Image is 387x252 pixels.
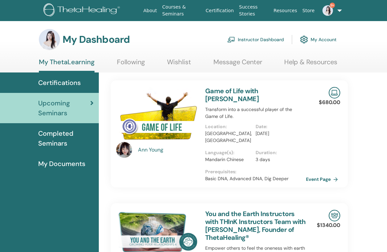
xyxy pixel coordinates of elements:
a: Success Stories [236,1,271,20]
a: Store [300,5,317,17]
p: 3 days [256,156,302,163]
p: Mandarin Chinese [205,156,252,163]
a: Message Center [213,58,262,71]
p: Duration : [256,149,302,156]
a: Instructor Dashboard [227,32,284,47]
a: Game of Life with [PERSON_NAME] [205,87,259,103]
a: Ann Young [138,146,199,154]
p: Transform into a successful player of the Game of Life. [205,106,306,120]
img: logo.png [43,3,122,18]
a: Courses & Seminars [160,1,203,20]
h3: My Dashboard [63,34,130,45]
img: default.jpg [116,142,132,158]
p: $680.00 [319,98,340,106]
p: [GEOGRAPHIC_DATA], [GEOGRAPHIC_DATA] [205,130,252,144]
a: You and the Earth Instructors with THInK Instructors Team with [PERSON_NAME], Founder of ThetaHea... [205,210,306,242]
p: Location : [205,123,252,130]
p: Date : [256,123,302,130]
img: chalkboard-teacher.svg [227,37,235,42]
span: My Documents [38,159,85,169]
p: Basic DNA, Advanced DNA, Dig Deeper [205,175,306,182]
img: In-Person Seminar [329,210,340,221]
a: Resources [271,5,300,17]
img: Live Online Seminar [329,87,340,98]
a: About [141,5,159,17]
p: Language(s) : [205,149,252,156]
a: My Account [300,32,337,47]
a: Certification [203,5,236,17]
span: Certifications [38,78,81,88]
img: default.jpg [322,5,333,16]
img: default.jpg [39,29,60,50]
p: [DATE] [256,130,302,137]
a: Following [117,58,145,71]
a: Event Page [306,174,341,184]
p: $1340.00 [317,221,340,229]
p: Prerequisites : [205,168,306,175]
img: Game of Life [116,87,197,144]
a: Help & Resources [284,58,337,71]
span: Completed Seminars [38,128,94,148]
img: cog.svg [300,34,308,45]
span: Upcoming Seminars [38,98,90,118]
span: 9+ [330,3,335,8]
a: My ThetaLearning [39,58,95,72]
a: Wishlist [167,58,191,71]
